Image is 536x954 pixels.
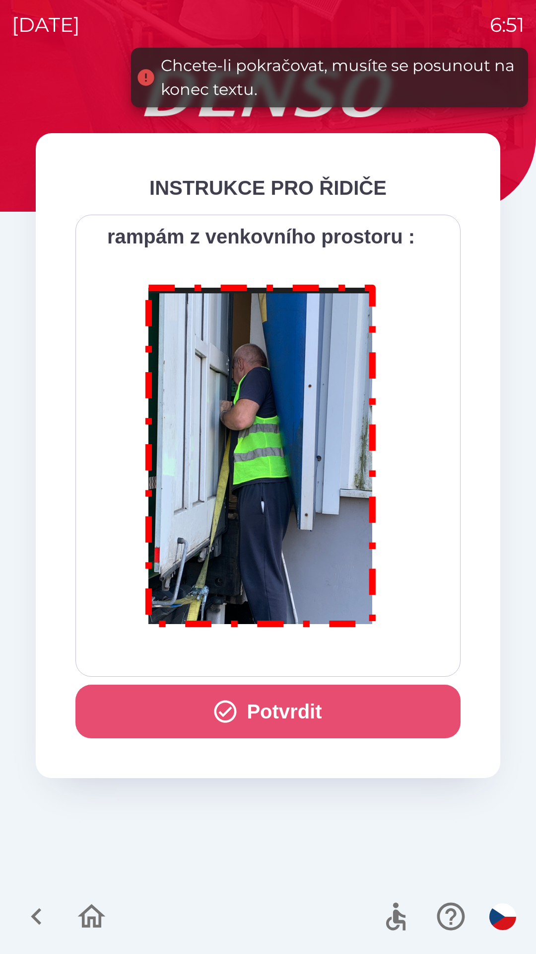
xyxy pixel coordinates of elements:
div: INSTRUKCE PRO ŘIDIČE [75,173,461,203]
button: Potvrdit [75,685,461,738]
img: cs flag [489,903,516,930]
div: Chcete-li pokračovat, musíte se posunout na konec textu. [161,54,518,101]
p: [DATE] [12,10,80,40]
p: 6:51 [490,10,524,40]
img: Logo [36,70,500,117]
img: M8MNayrTL6gAAAABJRU5ErkJggg== [134,271,388,636]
